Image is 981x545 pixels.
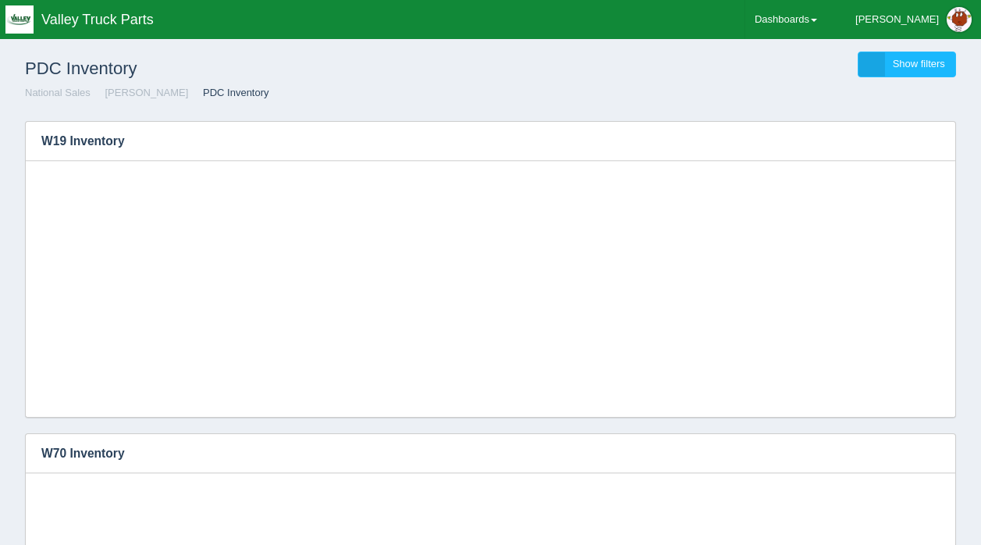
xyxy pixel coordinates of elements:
span: Show filters [893,58,945,69]
h3: W19 Inventory [26,122,932,161]
h3: W70 Inventory [26,434,908,473]
span: Valley Truck Parts [41,12,154,27]
div: [PERSON_NAME] [855,4,939,35]
img: Profile Picture [947,7,972,32]
h1: PDC Inventory [25,52,491,86]
a: Show filters [858,52,956,77]
img: q1blfpkbivjhsugxdrfq.png [5,5,34,34]
a: [PERSON_NAME] [105,87,188,98]
a: National Sales [25,87,91,98]
li: PDC Inventory [191,86,269,101]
